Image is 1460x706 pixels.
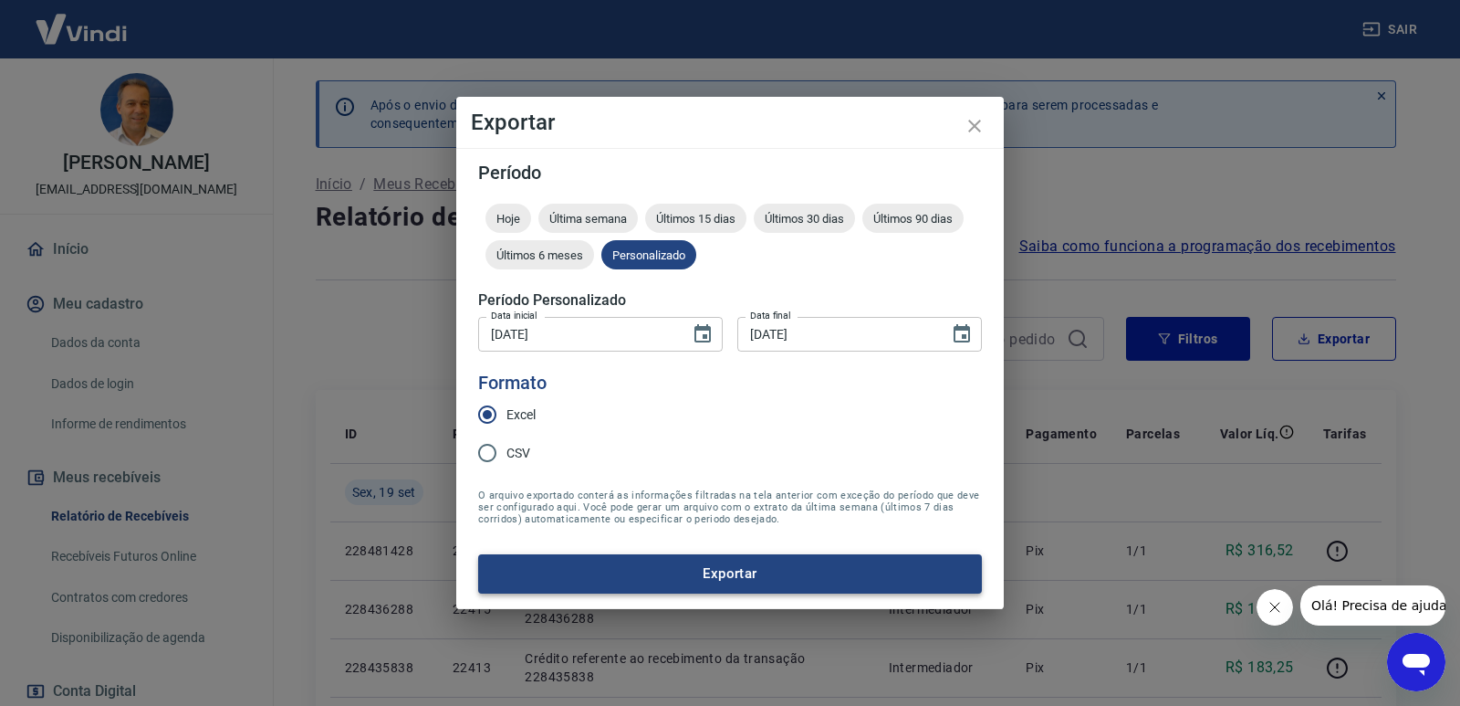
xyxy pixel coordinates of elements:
[1387,633,1445,691] iframe: Botão para abrir a janela de mensagens
[1300,585,1445,626] iframe: Mensagem da empresa
[506,406,536,425] span: Excel
[645,204,746,233] div: Últimos 15 dias
[750,309,791,322] label: Data final
[953,104,996,148] button: close
[862,204,964,233] div: Últimos 90 dias
[478,317,677,351] input: DD/MM/YYYY
[478,291,982,310] h5: Período Personalizado
[538,204,638,233] div: Última semana
[491,309,537,322] label: Data inicial
[862,212,964,226] span: Últimos 90 dias
[754,212,855,226] span: Últimos 30 dias
[478,490,982,525] span: O arquivo exportado conterá as informações filtradas na tela anterior com exceção do período que ...
[684,316,721,353] button: Choose date, selected date is 19 de set de 2025
[601,248,696,262] span: Personalizado
[737,317,936,351] input: DD/MM/YYYY
[506,444,530,463] span: CSV
[1257,589,1293,626] iframe: Fechar mensagem
[645,212,746,226] span: Últimos 15 dias
[478,554,982,593] button: Exportar
[478,370,547,396] legend: Formato
[601,240,696,269] div: Personalizado
[478,163,982,182] h5: Período
[538,212,638,226] span: Última semana
[485,204,531,233] div: Hoje
[485,212,531,226] span: Hoje
[485,240,594,269] div: Últimos 6 meses
[944,316,980,353] button: Choose date, selected date is 19 de set de 2025
[11,13,153,27] span: Olá! Precisa de ajuda?
[485,248,594,262] span: Últimos 6 meses
[754,204,855,233] div: Últimos 30 dias
[471,111,989,133] h4: Exportar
